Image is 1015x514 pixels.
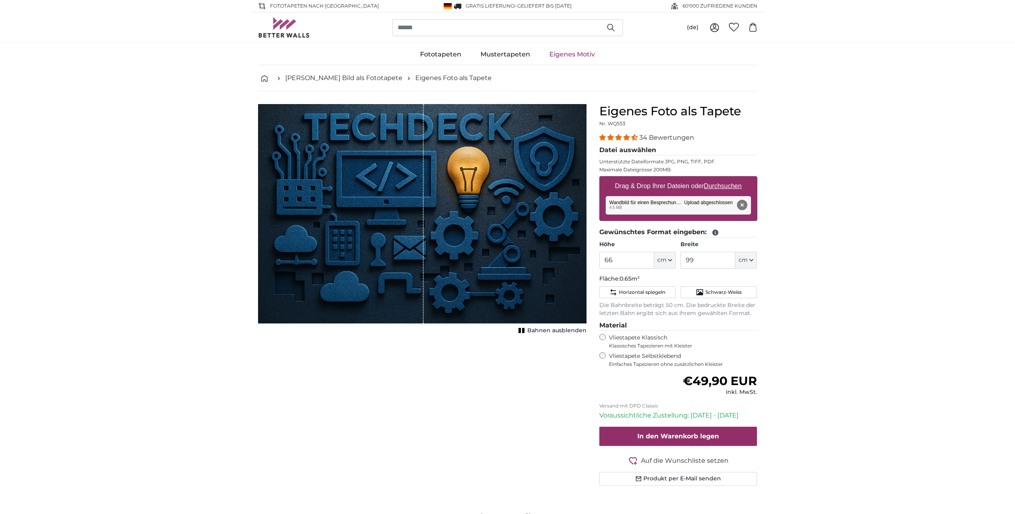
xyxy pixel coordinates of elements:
button: Horizontal spiegeln [599,286,676,298]
legend: Datei auswählen [599,145,757,155]
span: 60'000 ZUFRIEDENE KUNDEN [683,2,757,10]
span: Geliefert bis [DATE] [517,3,572,9]
legend: Gewünschtes Format eingeben: [599,227,757,237]
button: (de) [681,20,705,35]
a: Eigenes Motiv [540,44,605,65]
u: Durchsuchen [704,183,741,189]
button: Schwarz-Weiss [681,286,757,298]
button: cm [735,252,757,269]
a: Mustertapeten [471,44,540,65]
span: 0.65m² [620,275,640,282]
div: 1 of 1 [258,104,587,336]
span: cm [657,256,667,264]
label: Vliestapete Selbstklebend [609,352,757,367]
p: Versand mit DPD Classic [599,403,757,409]
p: Fläche: [599,275,757,283]
a: Eigenes Foto als Tapete [415,73,492,83]
label: Vliestapete Klassisch [609,334,751,349]
p: Unterstützte Dateiformate JPG, PNG, TIFF, PDF. [599,159,757,165]
button: Auf die Wunschliste setzen [599,456,757,466]
legend: Material [599,321,757,331]
nav: breadcrumbs [258,65,757,91]
span: GRATIS Lieferung! [466,3,515,9]
span: cm [739,256,748,264]
button: Produkt per E-Mail senden [599,472,757,486]
p: Voraussichtliche Zustellung: [DATE] - [DATE] [599,411,757,420]
span: Schwarz-Weiss [705,289,742,295]
span: Klassisches Tapezieren mit Kleister [609,343,751,349]
button: cm [654,252,676,269]
span: - [515,3,572,9]
div: inkl. MwSt. [683,388,757,396]
p: Die Bahnbreite beträgt 50 cm. Die bedruckte Breite der letzten Bahn ergibt sich aus Ihrem gewählt... [599,301,757,317]
span: Fototapeten nach [GEOGRAPHIC_DATA] [270,2,379,10]
span: €49,90 EUR [683,373,757,388]
span: Einfaches Tapezieren ohne zusätzlichen Kleister [609,361,757,367]
span: Bahnen ausblenden [527,327,587,335]
a: Fototapeten [410,44,471,65]
img: Deutschland [444,3,452,9]
span: Horizontal spiegeln [619,289,665,295]
img: Betterwalls [258,17,310,38]
span: In den Warenkorb legen [637,432,719,440]
span: Auf die Wunschliste setzen [641,456,729,466]
label: Breite [681,241,757,249]
label: Drag & Drop Ihrer Dateien oder [612,178,745,194]
button: Bahnen ausblenden [516,325,587,336]
span: 4.32 stars [599,134,639,141]
span: 34 Bewertungen [639,134,694,141]
label: Höhe [599,241,676,249]
h1: Eigenes Foto als Tapete [599,104,757,118]
button: In den Warenkorb legen [599,427,757,446]
p: Maximale Dateigrösse 200MB. [599,167,757,173]
span: Nr. WQ553 [599,120,625,126]
a: [PERSON_NAME] Bild als Fototapete [285,73,402,83]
